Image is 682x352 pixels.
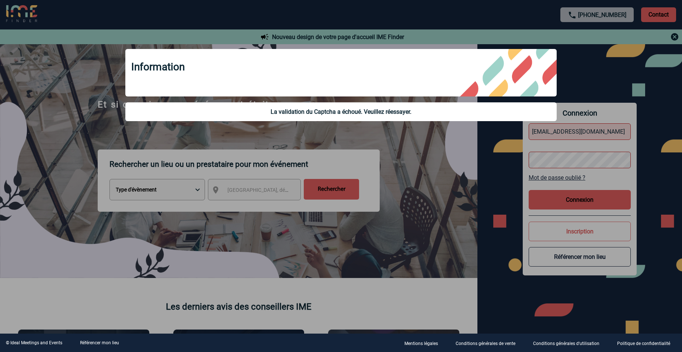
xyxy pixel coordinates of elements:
a: Conditions générales d'utilisation [527,339,611,346]
div: Information [125,49,557,96]
p: Mentions légales [404,341,438,346]
p: Conditions générales d'utilisation [533,341,599,346]
a: Conditions générales de vente [450,339,527,346]
div: La validation du Captcha a échoué. Veuillez réessayer. [131,108,551,115]
p: Politique de confidentialité [617,341,670,346]
div: © Ideal Meetings and Events [6,340,62,345]
a: Référencer mon lieu [80,340,119,345]
a: Politique de confidentialité [611,339,682,346]
p: Conditions générales de vente [456,341,515,346]
a: Mentions légales [399,339,450,346]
